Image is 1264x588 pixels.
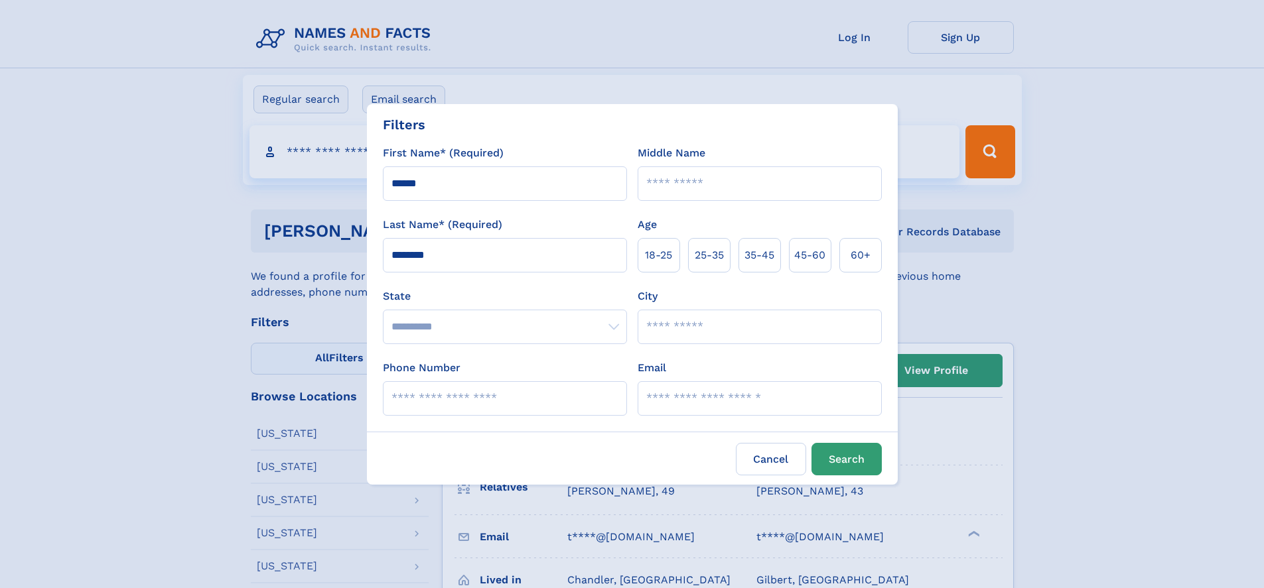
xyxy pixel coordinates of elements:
span: 60+ [851,247,871,263]
label: Age [638,217,657,233]
label: Phone Number [383,360,460,376]
label: Last Name* (Required) [383,217,502,233]
label: First Name* (Required) [383,145,504,161]
span: 45‑60 [794,247,825,263]
label: Middle Name [638,145,705,161]
label: Cancel [736,443,806,475]
label: City [638,288,658,304]
span: 25‑35 [695,247,724,263]
div: Filters [383,115,425,135]
span: 18‑25 [645,247,672,263]
button: Search [811,443,882,475]
label: State [383,288,627,304]
span: 35‑45 [744,247,774,263]
label: Email [638,360,666,376]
